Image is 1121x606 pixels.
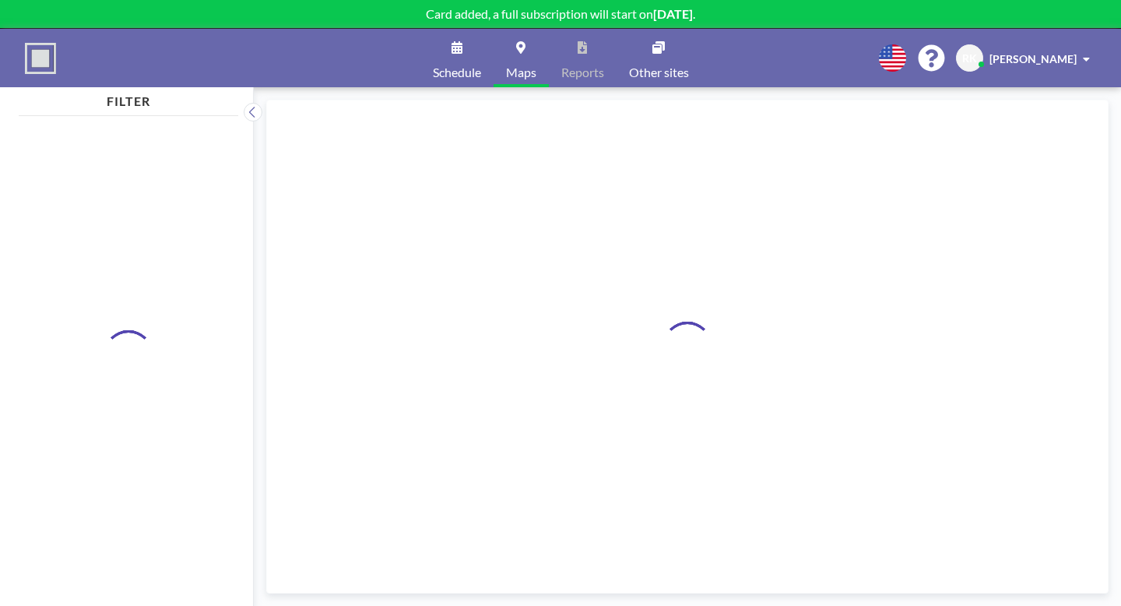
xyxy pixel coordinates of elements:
h4: FILTER [19,87,238,109]
span: Maps [506,66,536,79]
a: Maps [494,29,549,87]
span: Schedule [433,66,481,79]
img: organization-logo [25,43,56,74]
a: Schedule [420,29,494,87]
span: [PERSON_NAME] [989,52,1077,65]
span: Other sites [629,66,689,79]
b: [DATE] [653,6,693,21]
span: RK [962,51,977,65]
a: Other sites [617,29,701,87]
a: Reports [549,29,617,87]
span: Reports [561,66,604,79]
